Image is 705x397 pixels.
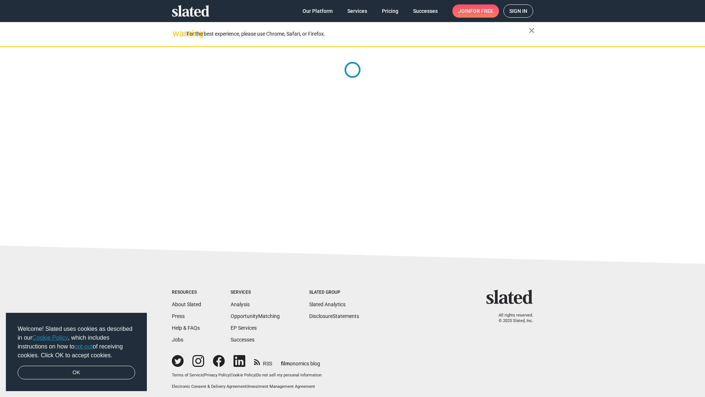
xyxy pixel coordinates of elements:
[470,4,493,18] span: for free
[309,290,359,296] div: Slated Group
[32,335,68,341] a: Cookie Policy
[172,373,203,378] a: Terms of Service
[527,26,536,35] mat-icon: close
[407,4,444,18] a: Successes
[297,4,339,18] a: Our Platform
[256,373,322,378] button: Do not sell my personal information
[18,325,135,360] span: Welcome! Slated uses cookies as described in our , which includes instructions on how to of recei...
[452,4,499,18] a: Joinfor free
[347,4,367,18] span: Services
[281,361,290,366] span: film
[231,290,280,296] div: Services
[231,373,255,378] a: Cookie Policy
[413,4,438,18] span: Successes
[509,5,527,17] span: Sign in
[458,4,493,18] span: Join
[503,4,533,18] a: Sign in
[231,313,280,319] a: OpportunityMatching
[18,366,135,380] a: dismiss cookie message
[491,313,533,323] p: All rights reserved. © 2025 Slated, Inc.
[303,4,333,18] span: Our Platform
[376,4,404,18] a: Pricing
[309,313,359,319] a: DisclosureStatements
[231,325,257,331] a: EP Services
[341,4,373,18] a: Services
[172,313,185,319] a: Press
[204,373,229,378] a: Privacy Policy
[6,313,147,391] div: cookieconsent
[231,301,250,307] a: Analysis
[255,373,256,378] span: |
[173,29,181,38] mat-icon: warning
[203,373,204,378] span: |
[309,301,346,307] a: Slated Analytics
[187,29,529,39] div: For the best experience, please use Chrome, Safari, or Firefox.
[254,356,272,367] a: RSS
[229,373,231,378] span: |
[172,325,200,331] a: Help & FAQs
[172,337,183,343] a: Jobs
[172,290,201,296] div: Resources
[172,384,247,389] a: Electronic Consent & Delivery Agreement
[281,354,320,367] a: filmonomics blog
[248,384,315,389] a: Investment Management Agreement
[247,384,248,389] span: |
[231,337,254,343] a: Successes
[75,343,93,350] a: opt-out
[382,4,398,18] span: Pricing
[172,301,201,307] a: About Slated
